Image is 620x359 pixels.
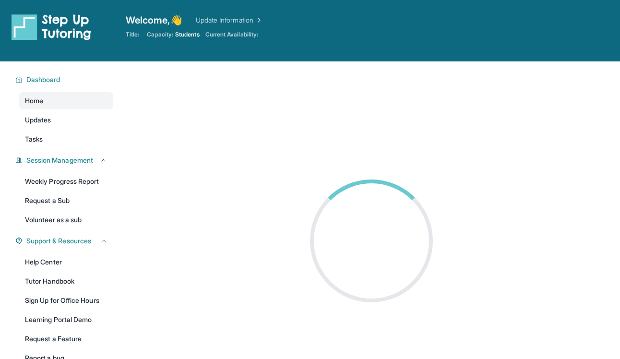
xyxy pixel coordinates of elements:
[19,192,113,209] a: Request a Sub
[26,156,93,165] span: Session Management
[19,111,113,129] a: Updates
[19,131,113,148] a: Tasks
[19,211,113,228] a: Volunteer as a sub
[25,115,51,125] span: Updates
[147,31,173,38] span: Capacity:
[25,134,43,144] span: Tasks
[19,253,113,271] a: Help Center
[19,273,113,290] a: Tutor Handbook
[19,92,113,109] a: Home
[126,31,139,38] span: Title:
[205,31,258,38] span: Current Availability:
[12,13,91,40] img: logo
[196,15,263,25] a: Update Information
[19,173,113,190] a: Weekly Progress Report
[19,311,113,328] a: Learning Portal Demo
[25,96,43,106] span: Home
[126,13,182,27] span: Welcome, 👋
[175,31,200,38] span: Students
[23,75,107,84] button: Dashboard
[19,330,113,347] a: Request a Feature
[23,156,107,165] button: Session Management
[19,292,113,309] a: Sign Up for Office Hours
[253,15,263,25] img: Chevron Right
[26,236,91,246] span: Support & Resources
[23,236,107,246] button: Support & Resources
[26,75,60,84] span: Dashboard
